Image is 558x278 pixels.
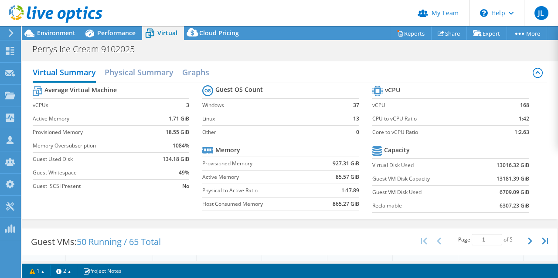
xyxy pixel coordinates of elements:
b: 18.55 GiB [166,128,189,137]
label: Guest iSCSI Present [33,182,152,191]
label: Windows [202,101,345,110]
b: 134.18 GiB [163,155,189,164]
b: 1:2.63 [514,128,529,137]
b: 865.27 GiB [333,200,359,208]
b: 1:42 [519,114,529,123]
a: Share [431,27,467,40]
label: Guest VM Disk Capacity [372,174,475,183]
b: 37 [353,101,359,110]
b: No [182,182,189,191]
span: Environment [37,29,75,37]
b: Capacity [384,146,410,154]
label: Other [202,128,345,137]
b: 3 [186,101,189,110]
label: Active Memory [202,173,313,181]
b: 13016.32 GiB [497,161,529,170]
label: Virtual Disk Used [372,161,475,170]
h2: Physical Summary [105,64,174,81]
span: 5 [510,236,513,243]
input: jump to page [472,234,502,245]
label: Memory Oversubscription [33,141,152,150]
label: Reclaimable [372,201,475,210]
span: Virtual [157,29,177,37]
label: Guest Whitespace [33,168,152,177]
b: vCPU [385,86,400,94]
h1: Perrys Ice Cream 9102025 [28,44,148,54]
label: Provisioned Memory [202,159,313,168]
a: Reports [390,27,432,40]
label: Linux [202,114,345,123]
b: 6709.09 GiB [500,188,529,197]
label: Provisioned Memory [33,128,152,137]
label: CPU to vCPU Ratio [372,114,493,123]
label: Guest Used Disk [33,155,152,164]
b: Memory [215,146,240,154]
a: More [507,27,547,40]
b: 927.31 GiB [333,159,359,168]
h2: Virtual Summary [33,64,96,83]
div: Guest VMs: [22,228,170,255]
label: Physical to Active Ratio [202,186,313,195]
span: JL [534,6,548,20]
a: Project Notes [77,265,128,276]
label: Guest VM Disk Used [372,188,475,197]
b: 1:17.89 [341,186,359,195]
h2: Graphs [182,64,209,81]
b: Guest OS Count [215,85,263,94]
label: Core to vCPU Ratio [372,128,493,137]
b: 13181.39 GiB [497,174,529,183]
label: Active Memory [33,114,152,123]
span: Performance [97,29,136,37]
a: 2 [50,265,77,276]
span: Cloud Pricing [199,29,239,37]
b: 1.71 GiB [169,114,189,123]
a: 1 [24,265,51,276]
span: Page of [458,234,513,245]
label: Host Consumed Memory [202,200,313,208]
b: 168 [520,101,529,110]
a: Export [466,27,507,40]
b: 13 [353,114,359,123]
b: Average Virtual Machine [44,86,117,94]
span: 50 Running / 65 Total [77,236,161,248]
svg: \n [480,9,488,17]
b: 85.57 GiB [336,173,359,181]
b: 0 [356,128,359,137]
b: 49% [179,168,189,177]
b: 1084% [173,141,189,150]
label: vCPU [372,101,493,110]
label: vCPUs [33,101,152,110]
b: 6307.23 GiB [500,201,529,210]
